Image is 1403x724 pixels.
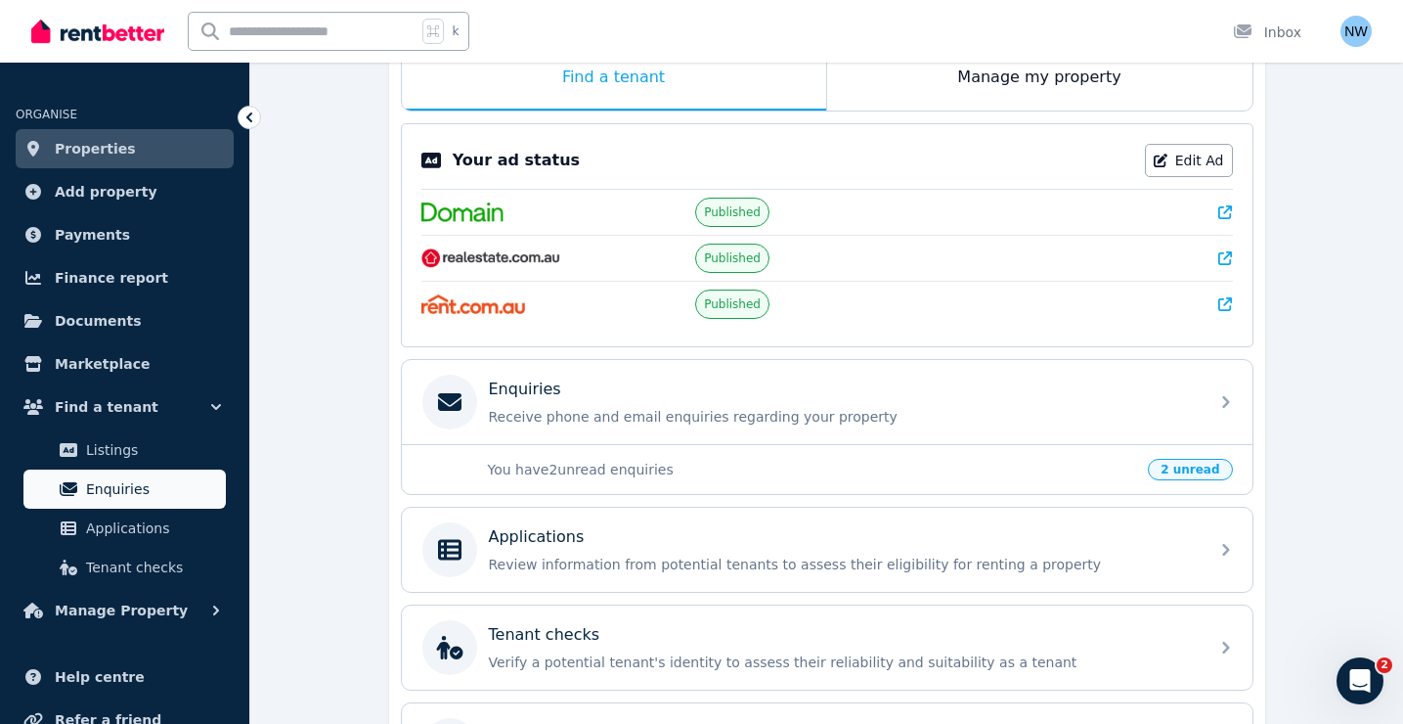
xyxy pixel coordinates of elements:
[489,378,561,401] p: Enquiries
[1377,657,1392,673] span: 2
[1340,16,1372,47] img: Nicole Welch
[16,108,77,121] span: ORGANISE
[86,556,218,579] span: Tenant checks
[1337,657,1383,704] iframe: Intercom live chat
[489,525,585,549] p: Applications
[489,407,1197,427] p: Receive phone and email enquiries regarding your property
[421,203,504,222] img: Domain.com.au
[23,548,226,587] a: Tenant checks
[16,215,234,254] a: Payments
[23,509,226,548] a: Applications
[704,204,761,220] span: Published
[31,17,164,46] img: RentBetter
[402,46,826,111] div: Find a tenant
[86,517,218,540] span: Applications
[55,352,150,376] span: Marketplace
[16,591,234,630] button: Manage Property
[55,599,188,622] span: Manage Property
[1148,459,1232,480] span: 2 unread
[16,301,234,340] a: Documents
[16,129,234,168] a: Properties
[489,653,1197,672] p: Verify a potential tenant's identity to assess their reliability and suitability as a tenant
[704,250,761,266] span: Published
[827,46,1252,111] div: Manage my property
[55,137,136,160] span: Properties
[16,172,234,211] a: Add property
[86,477,218,501] span: Enquiries
[86,438,218,462] span: Listings
[55,395,158,419] span: Find a tenant
[452,23,459,39] span: k
[16,657,234,697] a: Help centre
[55,665,145,689] span: Help centre
[421,249,561,268] img: RealEstate.com.au
[55,223,130,247] span: Payments
[402,508,1252,592] a: ApplicationsReview information from potential tenants to assess their eligibility for renting a p...
[55,180,157,204] span: Add property
[489,623,600,647] p: Tenant checks
[402,360,1252,444] a: EnquiriesReceive phone and email enquiries regarding your property
[1145,144,1233,177] a: Edit Ad
[16,258,234,297] a: Finance report
[1233,23,1301,42] div: Inbox
[421,294,526,314] img: Rent.com.au
[453,149,580,172] p: Your ad status
[402,606,1252,690] a: Tenant checksVerify a potential tenant's identity to assess their reliability and suitability as ...
[16,344,234,384] a: Marketplace
[489,555,1197,574] p: Review information from potential tenants to assess their eligibility for renting a property
[23,470,226,509] a: Enquiries
[23,430,226,470] a: Listings
[16,387,234,427] button: Find a tenant
[55,309,142,333] span: Documents
[488,460,1137,479] p: You have 2 unread enquiries
[55,266,168,290] span: Finance report
[704,296,761,312] span: Published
